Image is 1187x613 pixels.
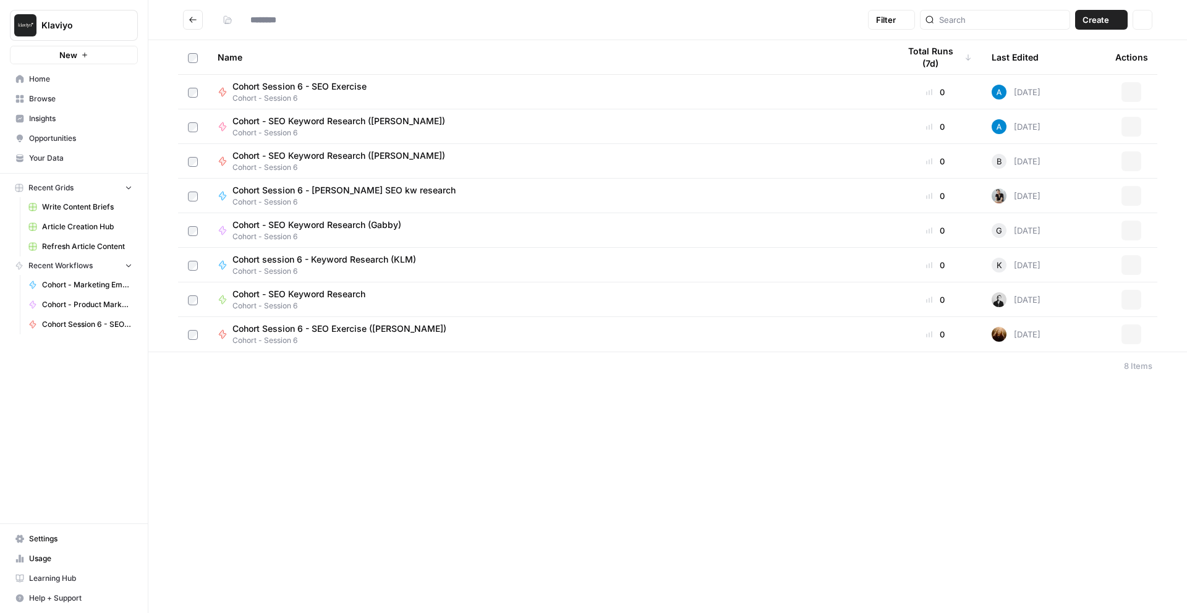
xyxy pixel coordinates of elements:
[23,237,138,256] a: Refresh Article Content
[992,40,1039,74] div: Last Edited
[10,46,138,64] button: New
[992,327,1040,342] div: [DATE]
[232,93,377,104] span: Cohort - Session 6
[899,224,972,237] div: 0
[59,49,77,61] span: New
[992,292,1040,307] div: [DATE]
[1115,40,1148,74] div: Actions
[28,260,93,271] span: Recent Workflows
[992,258,1040,273] div: [DATE]
[218,184,879,208] a: Cohort Session 6 - [PERSON_NAME] SEO kw researchCohort - Session 6
[10,148,138,168] a: Your Data
[23,197,138,217] a: Write Content Briefs
[997,259,1002,271] span: K
[939,14,1065,26] input: Search
[29,74,132,85] span: Home
[232,288,365,300] span: Cohort - SEO Keyword Research
[992,119,1006,134] img: o3cqybgnmipr355j8nz4zpq1mc6x
[899,120,972,133] div: 0
[10,109,138,129] a: Insights
[992,292,1006,307] img: agixb8m0qbbcrmfkdsdfmvqkq020
[10,10,138,41] button: Workspace: Klaviyo
[23,315,138,334] a: Cohort Session 6 - SEO Exercise
[10,256,138,275] button: Recent Workflows
[29,153,132,164] span: Your Data
[992,85,1040,99] div: [DATE]
[899,155,972,167] div: 0
[992,188,1040,203] div: [DATE]
[232,323,446,335] span: Cohort Session 6 - SEO Exercise ([PERSON_NAME])
[42,221,132,232] span: Article Creation Hub
[232,197,466,208] span: Cohort - Session 6
[14,14,36,36] img: Klaviyo Logo
[42,279,132,290] span: Cohort - Marketing Email [Gabby]
[232,219,401,231] span: Cohort - SEO Keyword Research (Gabby)
[899,86,972,98] div: 0
[992,85,1006,99] img: o3cqybgnmipr355j8nz4zpq1mc6x
[218,80,879,104] a: Cohort Session 6 - SEO ExerciseCohort - Session 6
[10,179,138,197] button: Recent Grids
[42,241,132,252] span: Refresh Article Content
[992,188,1006,203] img: qq1exqcea0wapzto7wd7elbwtl3p
[29,573,132,584] span: Learning Hub
[29,533,132,544] span: Settings
[10,529,138,549] a: Settings
[10,549,138,569] a: Usage
[232,150,445,162] span: Cohort - SEO Keyword Research ([PERSON_NAME])
[899,40,972,74] div: Total Runs (7d)
[1083,14,1109,26] span: Create
[10,89,138,109] a: Browse
[29,593,132,604] span: Help + Support
[232,162,455,173] span: Cohort - Session 6
[29,93,132,104] span: Browse
[997,155,1002,167] span: B
[232,80,367,93] span: Cohort Session 6 - SEO Exercise
[41,19,116,32] span: Klaviyo
[232,300,375,311] span: Cohort - Session 6
[899,328,972,340] div: 0
[23,275,138,295] a: Cohort - Marketing Email [Gabby]
[10,69,138,89] a: Home
[218,323,879,346] a: Cohort Session 6 - SEO Exercise ([PERSON_NAME])Cohort - Session 6
[899,294,972,306] div: 0
[218,40,879,74] div: Name
[232,335,456,346] span: Cohort - Session 6
[1124,360,1152,372] div: 8 Items
[42,319,132,330] span: Cohort Session 6 - SEO Exercise
[996,224,1002,237] span: G
[29,553,132,564] span: Usage
[876,14,896,26] span: Filter
[218,150,879,173] a: Cohort - SEO Keyword Research ([PERSON_NAME])Cohort - Session 6
[29,113,132,124] span: Insights
[992,119,1040,134] div: [DATE]
[218,288,879,311] a: Cohort - SEO Keyword ResearchCohort - Session 6
[232,266,426,277] span: Cohort - Session 6
[10,129,138,148] a: Opportunities
[868,10,915,30] button: Filter
[232,231,411,242] span: Cohort - Session 6
[232,253,416,266] span: Cohort session 6 - Keyword Research (KLM)
[992,223,1040,238] div: [DATE]
[218,253,879,277] a: Cohort session 6 - Keyword Research (KLM)Cohort - Session 6
[232,184,456,197] span: Cohort Session 6 - [PERSON_NAME] SEO kw research
[29,133,132,144] span: Opportunities
[218,219,879,242] a: Cohort - SEO Keyword Research (Gabby)Cohort - Session 6
[10,588,138,608] button: Help + Support
[42,299,132,310] span: Cohort - Product Marketing Insights (Gabby)
[899,259,972,271] div: 0
[183,10,203,30] button: Go back
[232,127,455,138] span: Cohort - Session 6
[42,201,132,213] span: Write Content Briefs
[899,190,972,202] div: 0
[218,115,879,138] a: Cohort - SEO Keyword Research ([PERSON_NAME])Cohort - Session 6
[23,295,138,315] a: Cohort - Product Marketing Insights (Gabby)
[1075,10,1128,30] button: Create
[28,182,74,193] span: Recent Grids
[992,327,1006,342] img: x3nc0ru17lq3jedl2cqvm8ode8gp
[10,569,138,588] a: Learning Hub
[992,154,1040,169] div: [DATE]
[23,217,138,237] a: Article Creation Hub
[232,115,445,127] span: Cohort - SEO Keyword Research ([PERSON_NAME])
